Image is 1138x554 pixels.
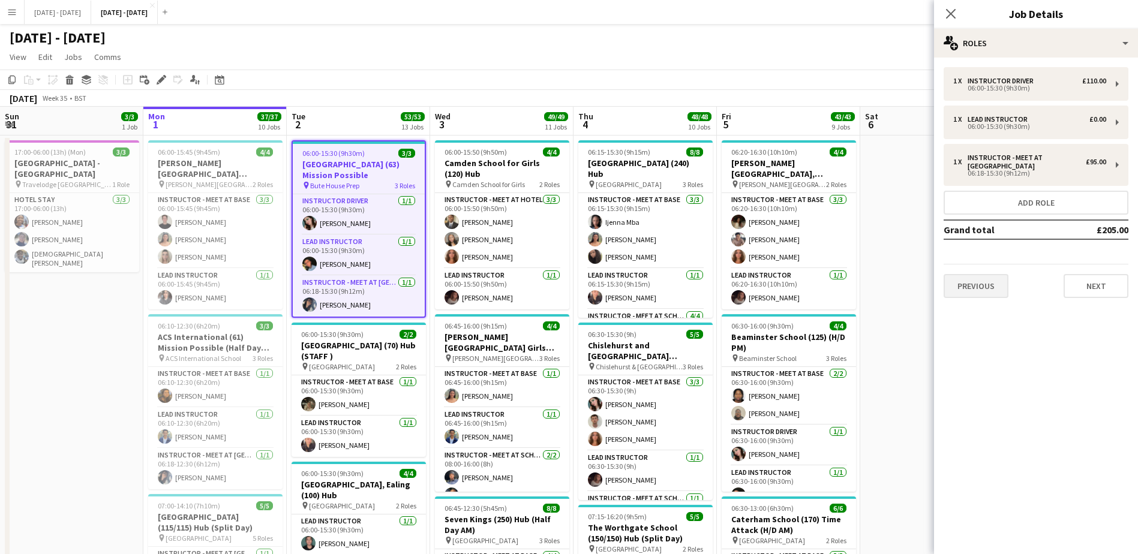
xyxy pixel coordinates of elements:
div: Roles [934,29,1138,58]
app-job-card: 06:30-15:30 (9h)5/5Chislehurst and [GEOGRAPHIC_DATA] (130/130) Hub (split day) Chislehurst & [GEO... [578,323,713,500]
app-card-role: Instructor - Meet at Base2/206:30-16:00 (9h30m)[PERSON_NAME][PERSON_NAME] [722,367,856,425]
span: [GEOGRAPHIC_DATA] [739,536,805,545]
span: 3 Roles [539,536,560,545]
div: 06:45-16:00 (9h15m)4/4[PERSON_NAME][GEOGRAPHIC_DATA] Girls (120/120) Hub (Split Day) [PERSON_NAME... [435,314,569,492]
app-card-role: Lead Instructor1/106:00-15:45 (9h45m)[PERSON_NAME] [148,269,283,309]
span: 4/4 [543,321,560,330]
div: 06:00-15:50 (9h50m)4/4Camden School for Girls (120) Hub Camden School for Girls2 RolesInstructor ... [435,140,569,309]
span: 06:20-16:30 (10h10m) [731,147,797,156]
span: Chislehurst & [GEOGRAPHIC_DATA] [596,362,683,371]
app-card-role: Lead Instructor1/106:00-15:30 (9h30m)[PERSON_NAME] [293,235,425,276]
td: £205.00 [1057,220,1128,239]
div: Instructor Driver [968,77,1038,85]
app-card-role: Lead Instructor1/106:45-16:00 (9h15m)[PERSON_NAME] [435,408,569,448]
span: 06:00-15:30 (9h30m) [301,330,364,339]
div: 1 x [953,158,968,166]
app-card-role: Instructor - Meet at School4/4 [578,309,713,402]
div: Instructor - Meet at [GEOGRAPHIC_DATA] [968,153,1086,170]
app-card-role: Lead Instructor1/106:30-16:00 (9h30m)[PERSON_NAME] [722,466,856,507]
span: [PERSON_NAME][GEOGRAPHIC_DATA][PERSON_NAME] [166,180,253,189]
span: Fri [722,111,731,122]
span: 37/37 [257,112,281,121]
span: Sat [865,111,878,122]
span: [GEOGRAPHIC_DATA] [596,544,662,553]
app-card-role: Instructor Driver1/106:30-16:00 (9h30m)[PERSON_NAME] [722,425,856,466]
div: 10 Jobs [688,122,711,131]
app-job-card: 06:00-15:45 (9h45m)4/4[PERSON_NAME][GEOGRAPHIC_DATA][PERSON_NAME] (100) Hub [PERSON_NAME][GEOGRAP... [148,140,283,309]
span: 3 Roles [826,354,846,363]
span: 2 Roles [253,180,273,189]
span: ACS International School [166,354,241,363]
h3: [GEOGRAPHIC_DATA] (70) Hub (STAFF ) [292,340,426,362]
span: 06:30-15:30 (9h) [588,330,636,339]
h3: [PERSON_NAME][GEOGRAPHIC_DATA] Girls (120/120) Hub (Split Day) [435,332,569,353]
div: 11 Jobs [545,122,568,131]
div: [DATE] [10,92,37,104]
span: 2 Roles [683,544,703,553]
div: 9 Jobs [831,122,854,131]
h1: [DATE] - [DATE] [10,29,106,47]
span: 06:45-12:30 (5h45m) [445,504,507,513]
h3: Chislehurst and [GEOGRAPHIC_DATA] (130/130) Hub (split day) [578,340,713,362]
app-card-role: Lead Instructor1/106:00-15:30 (9h30m)[PERSON_NAME] [292,416,426,457]
span: 8/8 [543,504,560,513]
span: 3 Roles [539,354,560,363]
span: [GEOGRAPHIC_DATA] [309,362,375,371]
div: £0.00 [1089,115,1106,124]
div: 1 x [953,77,968,85]
span: Week 35 [40,94,70,103]
span: 31 [3,118,19,131]
span: 06:45-16:00 (9h15m) [445,321,507,330]
span: 5/5 [686,330,703,339]
span: [GEOGRAPHIC_DATA] [166,534,232,543]
app-card-role: Instructor - Meet at Base3/306:15-15:30 (9h15m)Ijenna Mba[PERSON_NAME][PERSON_NAME] [578,193,713,269]
h3: [GEOGRAPHIC_DATA] (63) Mission Possible [293,159,425,180]
app-card-role: Instructor - Meet at Hotel3/306:00-15:50 (9h50m)[PERSON_NAME][PERSON_NAME][PERSON_NAME] [435,193,569,269]
span: 06:15-15:30 (9h15m) [588,147,650,156]
span: 3/3 [121,112,138,121]
span: 2 [290,118,305,131]
span: Comms [94,52,121,62]
span: 17:00-06:00 (13h) (Mon) [14,147,86,156]
div: 06:00-15:30 (9h30m)3/3[GEOGRAPHIC_DATA] (63) Mission Possible Bute House Prep3 RolesInstructor Dr... [292,140,426,318]
span: 1 Role [112,180,130,189]
a: View [5,49,31,65]
span: Sun [5,111,19,122]
span: Bute House Prep [310,181,359,190]
span: 3/3 [113,147,130,156]
div: 06:00-15:30 (9h30m) [953,85,1106,91]
a: Edit [34,49,57,65]
span: 06:00-15:50 (9h50m) [445,147,507,156]
span: 4 [576,118,593,131]
app-job-card: 06:15-15:30 (9h15m)8/8[GEOGRAPHIC_DATA] (240) Hub [GEOGRAPHIC_DATA]3 RolesInstructor - Meet at Ba... [578,140,713,318]
span: 3 Roles [253,354,273,363]
span: 2 Roles [396,501,416,510]
app-job-card: 06:30-16:00 (9h30m)4/4Beaminster School (125) (H/D PM) Beaminster School3 RolesInstructor - Meet ... [722,314,856,492]
span: 06:00-15:30 (9h30m) [301,469,364,478]
span: Mon [148,111,165,122]
span: 5/5 [686,512,703,521]
app-card-role: Instructor - Meet at School2/208:00-16:00 (8h)[PERSON_NAME][PERSON_NAME] [435,448,569,507]
button: [DATE] - [DATE] [91,1,158,24]
h3: The Worthgate School (150/150) Hub (Split Day) [578,522,713,544]
span: 4/4 [830,321,846,330]
span: 06:00-15:30 (9h30m) [302,149,365,158]
span: 3 [433,118,451,131]
span: 3/3 [398,149,415,158]
app-card-role: Instructor Driver1/106:00-15:30 (9h30m)[PERSON_NAME] [293,194,425,235]
h3: Camden School for Girls (120) Hub [435,158,569,179]
div: 10 Jobs [258,122,281,131]
app-card-role: Lead Instructor1/106:10-12:30 (6h20m)[PERSON_NAME] [148,408,283,448]
span: Travelodge [GEOGRAPHIC_DATA] [GEOGRAPHIC_DATA] [22,180,112,189]
span: [GEOGRAPHIC_DATA] [452,536,518,545]
span: View [10,52,26,62]
app-card-role: Instructor - Meet at [GEOGRAPHIC_DATA]1/106:18-12:30 (6h12m)[PERSON_NAME] [148,448,283,489]
span: 5 [720,118,731,131]
app-card-role: Instructor - Meet at Base1/106:10-12:30 (6h20m)[PERSON_NAME] [148,367,283,408]
app-job-card: 17:00-06:00 (13h) (Mon)3/3[GEOGRAPHIC_DATA] - [GEOGRAPHIC_DATA] Travelodge [GEOGRAPHIC_DATA] [GEO... [5,140,139,272]
span: 8/8 [686,147,703,156]
div: 06:00-15:30 (9h30m) [953,124,1106,130]
span: 49/49 [544,112,568,121]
